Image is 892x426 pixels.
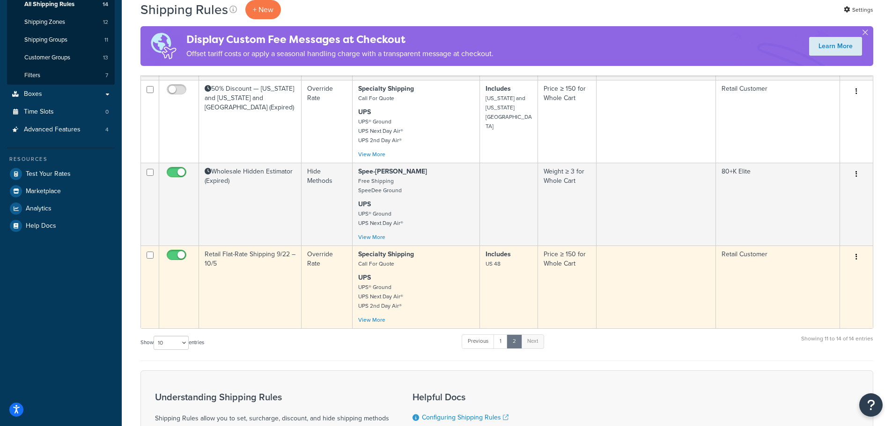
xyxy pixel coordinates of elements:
small: Call For Quote [358,94,394,102]
span: Analytics [26,205,52,213]
a: Customer Groups 13 [7,49,115,66]
a: Previous [462,334,494,348]
span: Boxes [24,90,42,98]
a: Time Slots 0 [7,103,115,121]
a: View More [358,233,385,241]
td: Weight ≥ 3 for Whole Cart [538,163,597,245]
strong: Specialty Shipping [358,249,414,259]
td: Retail Customer [716,80,840,163]
small: US 48 [486,260,501,268]
span: 14 [103,0,108,8]
span: Customer Groups [24,54,70,62]
a: 2 [507,334,522,348]
strong: UPS [358,107,371,117]
span: 0 [105,108,109,116]
strong: Spee-[PERSON_NAME] [358,166,427,176]
a: Shipping Groups 11 [7,31,115,49]
p: Offset tariff costs or apply a seasonal handling charge with a transparent message at checkout. [186,47,494,60]
a: Settings [844,3,873,16]
li: Filters [7,67,115,84]
a: Test Your Rates [7,166,115,182]
span: Help Docs [26,222,56,230]
h3: Helpful Docs [413,392,566,402]
small: [US_STATE] and [US_STATE] [GEOGRAPHIC_DATA] [486,94,532,130]
strong: Includes [486,84,511,94]
td: Retail Flat-Rate Shipping 9/22 – 10/5 [199,245,302,328]
h3: Understanding Shipping Rules [155,392,389,402]
a: Help Docs [7,217,115,234]
li: Shipping Zones [7,14,115,31]
strong: UPS [358,273,371,282]
a: Marketplace [7,183,115,200]
a: Filters 7 [7,67,115,84]
span: Shipping Zones [24,18,65,26]
a: Configuring Shipping Rules [422,412,509,422]
span: 7 [105,72,108,79]
span: Advanced Features [24,126,81,134]
li: Shipping Groups [7,31,115,49]
small: UPS® Ground UPS Next Day Air® UPS 2nd Day Air® [358,283,403,310]
span: Marketplace [26,188,61,195]
td: Override Rate [302,245,352,328]
span: Test Your Rates [26,170,71,178]
span: Shipping Groups [24,36,67,44]
small: Call For Quote [358,260,394,268]
span: 12 [103,18,108,26]
strong: Specialty Shipping [358,84,414,94]
a: Shipping Zones 12 [7,14,115,31]
td: Price ≥ 150 for Whole Cart [538,245,597,328]
img: duties-banner-06bc72dcb5fe05cb3f9472aba00be2ae8eb53ab6f0d8bb03d382ba314ac3c341.png [140,26,186,66]
td: Wholesale Hidden Estimator (Expired) [199,163,302,245]
span: 4 [105,126,109,134]
span: 11 [104,36,108,44]
li: Time Slots [7,103,115,121]
a: Analytics [7,200,115,217]
h1: Shipping Rules [140,0,228,19]
a: Learn More [809,37,862,56]
select: Showentries [154,336,189,350]
td: Hide Methods [302,163,352,245]
td: 50% Discount — [US_STATE] and [US_STATE] and [GEOGRAPHIC_DATA] (Expired) [199,80,302,163]
small: UPS® Ground UPS Next Day Air® UPS 2nd Day Air® [358,117,403,144]
label: Show entries [140,336,204,350]
small: Free Shipping SpeeDee Ground [358,177,402,195]
h4: Display Custom Fee Messages at Checkout [186,32,494,47]
strong: Includes [486,249,511,259]
a: 1 [494,334,508,348]
span: 13 [103,54,108,62]
td: Price ≥ 150 for Whole Cart [538,80,597,163]
span: Filters [24,72,40,79]
li: Advanced Features [7,121,115,138]
div: Showing 11 to 14 of 14 entries [801,333,873,354]
span: Time Slots [24,108,54,116]
small: UPS® Ground UPS Next Day Air® [358,209,403,227]
a: Advanced Features 4 [7,121,115,138]
a: View More [358,316,385,324]
span: All Shipping Rules [24,0,74,8]
td: Override Rate [302,80,352,163]
div: Resources [7,155,115,163]
a: Next [521,334,544,348]
td: 80+K Elite [716,163,840,245]
strong: UPS [358,199,371,209]
button: Open Resource Center [859,393,883,417]
td: Retail Customer [716,245,840,328]
li: Customer Groups [7,49,115,66]
a: Boxes [7,86,115,103]
a: View More [358,150,385,159]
